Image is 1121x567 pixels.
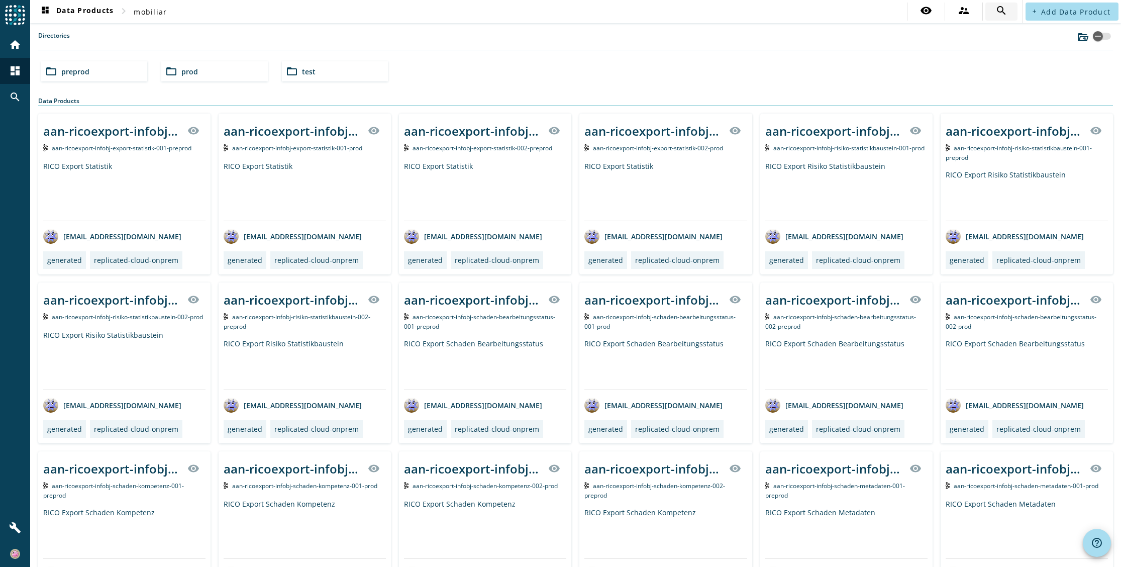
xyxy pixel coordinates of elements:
[224,460,362,477] div: aan-ricoexport-infobj-schaden-kompetenz-001-_stage_
[635,424,720,434] div: replicated-cloud-onprem
[10,549,20,559] img: 259ed7dfac5222f7bca45883c0824a13
[134,7,167,17] span: mobiliar
[946,460,1084,477] div: aan-ricoexport-infobj-schaden-metadaten-001-_stage_
[187,294,199,306] mat-icon: visibility
[946,144,1092,162] span: Kafka Topic: aan-ricoexport-infobj-risiko-statistikbaustein-001-preprod
[43,508,206,558] div: RICO Export Schaden Kompetenz
[9,91,21,103] mat-icon: search
[47,424,82,434] div: generated
[773,144,925,152] span: Kafka Topic: aan-ricoexport-infobj-risiko-statistikbaustein-001-prod
[224,398,362,413] div: [EMAIL_ADDRESS][DOMAIN_NAME]
[765,229,780,244] img: avatar
[593,144,723,152] span: Kafka Topic: aan-ricoexport-infobj-export-statistik-002-prod
[548,294,560,306] mat-icon: visibility
[584,123,723,139] div: aan-ricoexport-infobj-export-statistik-002-_stage_
[946,292,1084,308] div: aan-ricoexport-infobj-schaden-bearbeitungsstatus-002-_stage_
[765,339,928,390] div: RICO Export Schaden Bearbeitungsstatus
[43,398,58,413] img: avatar
[286,65,298,77] mat-icon: folder_open
[187,462,199,475] mat-icon: visibility
[946,339,1108,390] div: RICO Export Schaden Bearbeitungsstatus
[404,398,542,413] div: [EMAIL_ADDRESS][DOMAIN_NAME]
[9,522,21,534] mat-icon: build
[43,330,206,390] div: RICO Export Risiko Statistikbaustein
[584,398,599,413] img: avatar
[946,313,950,320] img: Kafka Topic: aan-ricoexport-infobj-schaden-bearbeitungsstatus-002-prod
[404,460,542,477] div: aan-ricoexport-infobj-schaden-kompetenz-002-_stage_
[765,508,928,558] div: RICO Export Schaden Metadaten
[548,462,560,475] mat-icon: visibility
[769,255,804,265] div: generated
[404,482,409,489] img: Kafka Topic: aan-ricoexport-infobj-schaden-kompetenz-002-prod
[302,67,316,76] span: test
[765,313,770,320] img: Kafka Topic: aan-ricoexport-infobj-schaden-bearbeitungsstatus-002-preprod
[635,255,720,265] div: replicated-cloud-onprem
[946,499,1108,558] div: RICO Export Schaden Metadaten
[584,161,747,221] div: RICO Export Statistik
[39,6,114,18] span: Data Products
[43,144,48,151] img: Kafka Topic: aan-ricoexport-infobj-export-statistik-001-preprod
[729,462,741,475] mat-icon: visibility
[224,292,362,308] div: aan-ricoexport-infobj-risiko-statistikbaustein-002-_stage_
[729,125,741,137] mat-icon: visibility
[584,482,589,489] img: Kafka Topic: aan-ricoexport-infobj-schaden-kompetenz-002-preprod
[584,398,723,413] div: [EMAIL_ADDRESS][DOMAIN_NAME]
[165,65,177,77] mat-icon: folder_open
[816,255,900,265] div: replicated-cloud-onprem
[408,424,443,434] div: generated
[950,424,984,434] div: generated
[946,313,1097,331] span: Kafka Topic: aan-ricoexport-infobj-schaden-bearbeitungsstatus-002-prod
[404,313,555,331] span: Kafka Topic: aan-ricoexport-infobj-schaden-bearbeitungsstatus-001-preprod
[920,5,932,17] mat-icon: visibility
[404,499,566,558] div: RICO Export Schaden Kompetenz
[765,292,903,308] div: aan-ricoexport-infobj-schaden-bearbeitungsstatus-002-_stage_
[9,39,21,51] mat-icon: home
[404,123,542,139] div: aan-ricoexport-infobj-export-statistik-002-_stage_
[584,482,725,500] span: Kafka Topic: aan-ricoexport-infobj-schaden-kompetenz-002-preprod
[224,229,362,244] div: [EMAIL_ADDRESS][DOMAIN_NAME]
[224,313,228,320] img: Kafka Topic: aan-ricoexport-infobj-risiko-statistikbaustein-002-preprod
[588,255,623,265] div: generated
[38,31,70,50] label: Directories
[455,255,539,265] div: replicated-cloud-onprem
[181,67,198,76] span: prod
[43,229,181,244] div: [EMAIL_ADDRESS][DOMAIN_NAME]
[232,482,377,490] span: Kafka Topic: aan-ricoexport-infobj-schaden-kompetenz-001-prod
[224,398,239,413] img: avatar
[274,255,359,265] div: replicated-cloud-onprem
[996,255,1081,265] div: replicated-cloud-onprem
[1091,537,1103,549] mat-icon: help_outline
[43,229,58,244] img: avatar
[228,255,262,265] div: generated
[584,460,723,477] div: aan-ricoexport-infobj-schaden-kompetenz-002-_stage_
[954,482,1098,490] span: Kafka Topic: aan-ricoexport-infobj-schaden-metadaten-001-prod
[224,313,370,331] span: Kafka Topic: aan-ricoexport-infobj-risiko-statistikbaustein-002-preprod
[38,97,1113,106] div: Data Products
[43,161,206,221] div: RICO Export Statistik
[584,313,589,320] img: Kafka Topic: aan-ricoexport-infobj-schaden-bearbeitungsstatus-001-prod
[404,161,566,221] div: RICO Export Statistik
[765,144,770,151] img: Kafka Topic: aan-ricoexport-infobj-risiko-statistikbaustein-001-prod
[43,482,48,489] img: Kafka Topic: aan-ricoexport-infobj-schaden-kompetenz-001-preprod
[404,292,542,308] div: aan-ricoexport-infobj-schaden-bearbeitungsstatus-001-_stage_
[43,313,48,320] img: Kafka Topic: aan-ricoexport-infobj-risiko-statistikbaustein-002-prod
[584,229,599,244] img: avatar
[946,398,961,413] img: avatar
[548,125,560,137] mat-icon: visibility
[1090,462,1102,475] mat-icon: visibility
[224,482,228,489] img: Kafka Topic: aan-ricoexport-infobj-schaden-kompetenz-001-prod
[224,339,386,390] div: RICO Export Risiko Statistikbaustein
[404,398,419,413] img: avatar
[232,144,362,152] span: Kafka Topic: aan-ricoexport-infobj-export-statistik-001-prod
[404,229,419,244] img: avatar
[455,424,539,434] div: replicated-cloud-onprem
[130,3,171,21] button: mobiliar
[765,398,780,413] img: avatar
[118,5,130,17] mat-icon: chevron_right
[5,5,25,25] img: spoud-logo.svg
[187,125,199,137] mat-icon: visibility
[224,123,362,139] div: aan-ricoexport-infobj-export-statistik-001-_stage_
[228,424,262,434] div: generated
[584,229,723,244] div: [EMAIL_ADDRESS][DOMAIN_NAME]
[909,294,922,306] mat-icon: visibility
